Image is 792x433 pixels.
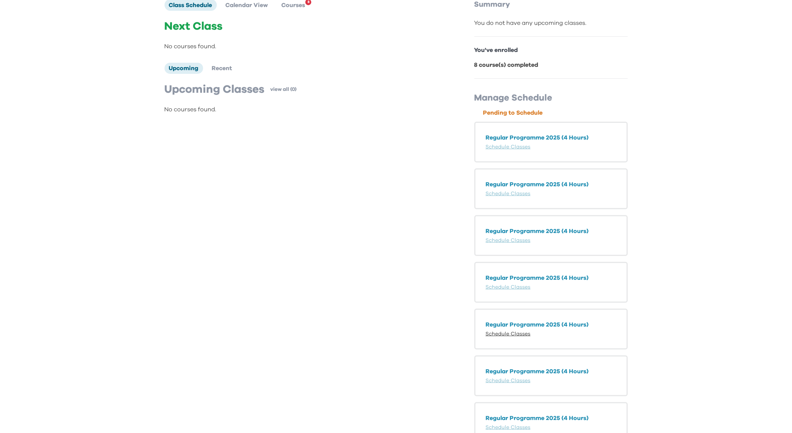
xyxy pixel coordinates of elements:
p: Regular Programme 2025 (4 Hours) [486,227,616,236]
p: No courses found. [165,42,443,51]
p: No courses found. [165,105,443,114]
span: Courses [282,2,305,8]
a: view all (0) [271,86,297,93]
p: Regular Programme 2025 (4 Hours) [486,180,616,189]
p: Upcoming Classes [165,83,265,96]
a: Schedule Classes [486,191,531,196]
span: Upcoming [169,65,199,71]
span: Recent [212,65,232,71]
span: Calendar View [226,2,268,8]
a: Schedule Classes [486,285,531,290]
a: Schedule Classes [486,144,531,150]
a: Schedule Classes [486,378,531,383]
a: Schedule Classes [486,331,531,337]
a: Schedule Classes [486,238,531,243]
a: Schedule Classes [486,425,531,430]
p: Manage Schedule [474,92,628,104]
p: Regular Programme 2025 (4 Hours) [486,414,616,423]
p: Regular Programme 2025 (4 Hours) [486,367,616,376]
p: Next Class [165,20,443,33]
span: Class Schedule [169,2,212,8]
p: Regular Programme 2025 (4 Hours) [486,133,616,142]
p: Regular Programme 2025 (4 Hours) [486,273,616,282]
p: Regular Programme 2025 (4 Hours) [486,320,616,329]
p: Pending to Schedule [483,108,628,117]
p: You've enrolled [474,46,628,55]
div: You do not have any upcoming classes. [474,19,628,27]
b: 8 course(s) completed [474,62,539,68]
